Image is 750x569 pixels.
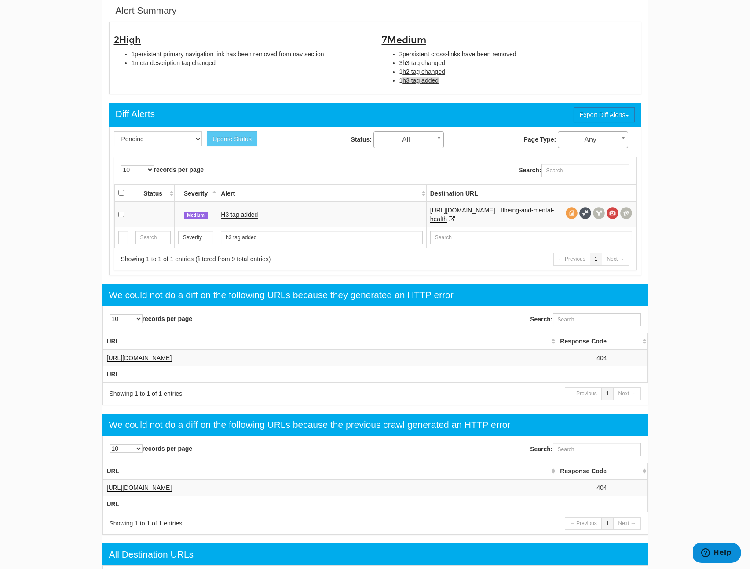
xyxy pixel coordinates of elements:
[693,543,741,565] iframe: Opens a widget where you can find more information
[103,366,556,382] th: URL
[132,202,174,227] td: -
[553,253,590,266] a: ← Previous
[602,253,629,266] a: Next →
[116,4,177,17] div: Alert Summary
[558,134,628,146] span: Any
[114,34,141,46] span: 2
[553,313,641,326] input: Search:
[593,207,605,219] span: View headers
[110,519,364,528] div: Showing 1 to 1 of 1 entries
[530,313,640,326] label: Search:
[178,231,214,244] input: Search
[221,211,258,219] a: H3 tag added
[558,131,628,148] span: Any
[207,131,257,146] button: Update Status
[399,50,637,58] li: 2
[430,207,554,223] a: [URL][DOMAIN_NAME]…llbeing-and-mental-health
[118,231,128,244] input: Search
[523,136,556,143] strong: Page Type:
[402,59,445,66] span: h3 tag changed
[132,50,369,58] li: 1
[399,58,637,67] li: 3
[132,184,174,202] th: Status: activate to sort column ascending
[402,51,516,58] span: persistent cross-links have been removed
[601,387,614,400] a: 1
[426,184,636,202] th: Destination URL
[556,479,647,496] td: 404
[135,231,171,244] input: Search
[110,444,193,453] label: records per page
[374,134,443,146] span: All
[110,389,364,398] div: Showing 1 to 1 of 1 entries
[119,34,141,46] span: High
[109,288,454,302] div: We could not do a diff on the following URLs because they generated an HTTP error
[132,58,369,67] li: 1
[574,107,634,122] button: Export Diff Alerts
[387,34,426,46] span: Medium
[110,444,143,453] select: records per page
[103,463,556,480] th: URL: activate to sort column ascending
[351,136,372,143] strong: Status:
[382,34,426,46] span: 7
[121,255,364,263] div: Showing 1 to 1 of 1 entries (filtered from 9 total entries)
[607,207,618,219] span: View screenshot
[613,387,640,400] a: Next →
[107,354,172,362] a: [URL][DOMAIN_NAME]
[217,184,426,202] th: Alert: activate to sort column ascending
[566,207,578,219] span: View source
[556,463,647,480] th: Response Code: activate to sort column ascending
[402,68,445,75] span: h2 tag changed
[135,59,216,66] span: meta description tag changed
[541,164,629,177] input: Search:
[103,496,556,512] th: URL
[121,165,204,174] label: records per page
[620,207,632,219] span: Compare screenshots
[110,314,193,323] label: records per page
[116,107,155,120] div: Diff Alerts
[109,418,511,431] div: We could not do a diff on the following URLs because the previous crawl generated an HTTP error
[184,212,208,219] span: Medium
[399,67,637,76] li: 1
[613,517,640,530] a: Next →
[107,484,172,492] a: [URL][DOMAIN_NAME]
[553,443,641,456] input: Search:
[174,184,217,202] th: Severity: activate to sort column descending
[590,253,603,266] a: 1
[402,77,439,84] span: h3 tag added
[430,231,632,244] input: Search
[221,231,422,244] input: Search
[579,207,591,219] span: Full Source Diff
[519,164,629,177] label: Search:
[556,333,647,350] th: Response Code: activate to sort column ascending
[110,314,143,323] select: records per page
[565,517,602,530] a: ← Previous
[103,333,556,350] th: URL: activate to sort column ascending
[530,443,640,456] label: Search:
[556,350,647,366] td: 404
[601,517,614,530] a: 1
[109,548,194,561] div: All Destination URLs
[373,131,444,148] span: All
[565,387,602,400] a: ← Previous
[135,51,324,58] span: persistent primary navigation link has been removed from nav section
[399,76,637,85] li: 1
[121,165,154,174] select: records per page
